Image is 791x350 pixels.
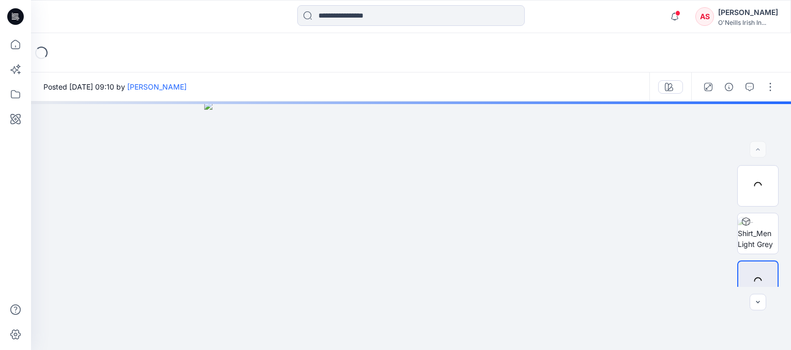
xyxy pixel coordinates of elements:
[721,79,737,95] button: Details
[127,82,187,91] a: [PERSON_NAME]
[204,101,618,350] img: eyJhbGciOiJIUzI1NiIsImtpZCI6IjAiLCJzbHQiOiJzZXMiLCJ0eXAiOiJKV1QifQ.eyJkYXRhIjp7InR5cGUiOiJzdG9yYW...
[43,81,187,92] span: Posted [DATE] 09:10 by
[718,6,778,19] div: [PERSON_NAME]
[718,19,778,26] div: O'Neills Irish In...
[738,217,778,250] img: T-Shirt_Men Light Grey
[695,7,714,26] div: AS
